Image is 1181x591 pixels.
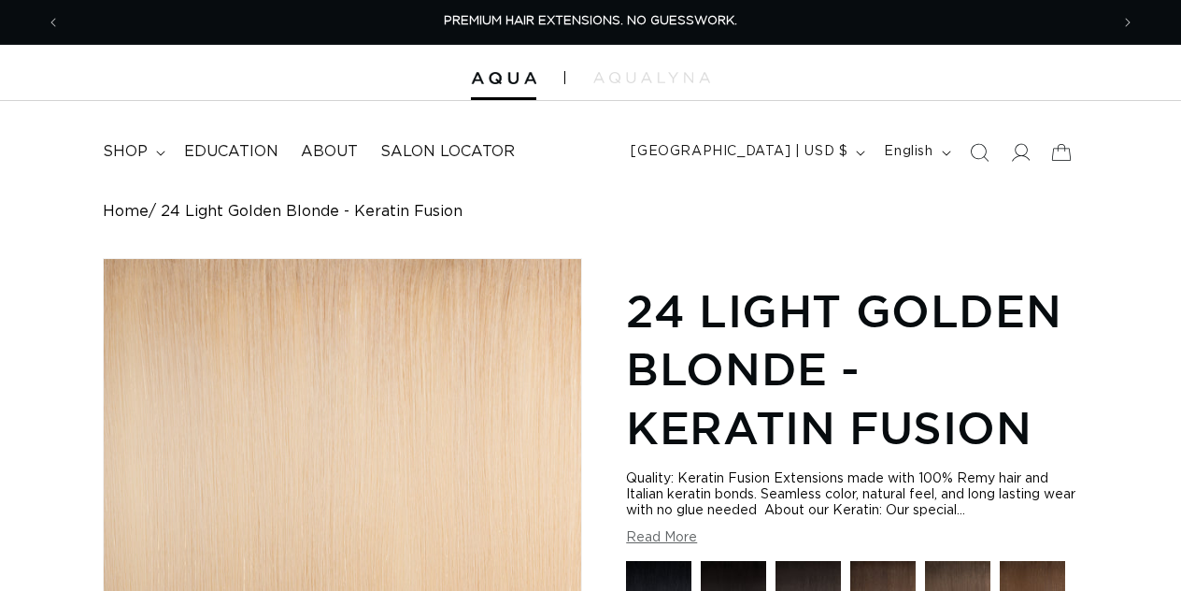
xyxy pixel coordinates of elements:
[33,5,74,40] button: Previous announcement
[884,142,932,162] span: English
[92,131,173,173] summary: shop
[184,142,278,162] span: Education
[103,203,149,221] a: Home
[103,142,148,162] span: shop
[626,471,1077,519] div: Quality: Keratin Fusion Extensions made with 100% Remy hair and Italian keratin bonds. Seamless c...
[471,72,536,85] img: Aqua Hair Extensions
[626,530,697,546] button: Read More
[301,142,358,162] span: About
[369,131,526,173] a: Salon Locator
[626,281,1077,456] h1: 24 Light Golden Blonde - Keratin Fusion
[593,72,710,83] img: aqualyna.com
[173,131,290,173] a: Education
[631,142,847,162] span: [GEOGRAPHIC_DATA] | USD $
[959,132,1000,173] summary: Search
[1107,5,1148,40] button: Next announcement
[161,203,462,221] span: 24 Light Golden Blonde - Keratin Fusion
[873,135,958,170] button: English
[290,131,369,173] a: About
[619,135,873,170] button: [GEOGRAPHIC_DATA] | USD $
[444,15,737,27] span: PREMIUM HAIR EXTENSIONS. NO GUESSWORK.
[380,142,515,162] span: Salon Locator
[103,203,1077,221] nav: breadcrumbs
